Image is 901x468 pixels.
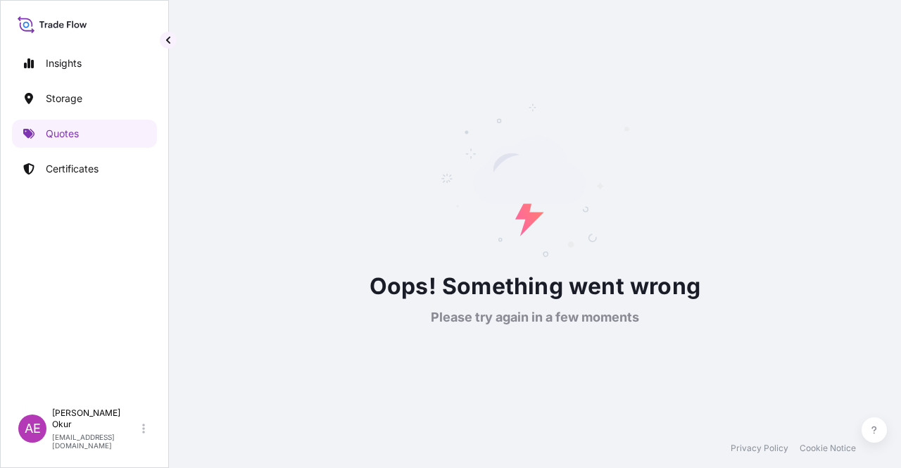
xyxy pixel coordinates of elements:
[731,443,788,454] a: Privacy Policy
[12,49,157,77] a: Insights
[431,309,639,326] span: Please try again in a few moments
[46,127,79,141] p: Quotes
[12,155,157,183] a: Certificates
[46,162,99,176] p: Certificates
[46,91,82,106] p: Storage
[12,120,157,148] a: Quotes
[52,407,139,430] p: [PERSON_NAME] Okur
[370,270,700,303] span: Oops! Something went wrong
[12,84,157,113] a: Storage
[800,443,856,454] a: Cookie Notice
[25,422,41,436] span: AE
[46,56,82,70] p: Insights
[52,433,139,450] p: [EMAIL_ADDRESS][DOMAIN_NAME]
